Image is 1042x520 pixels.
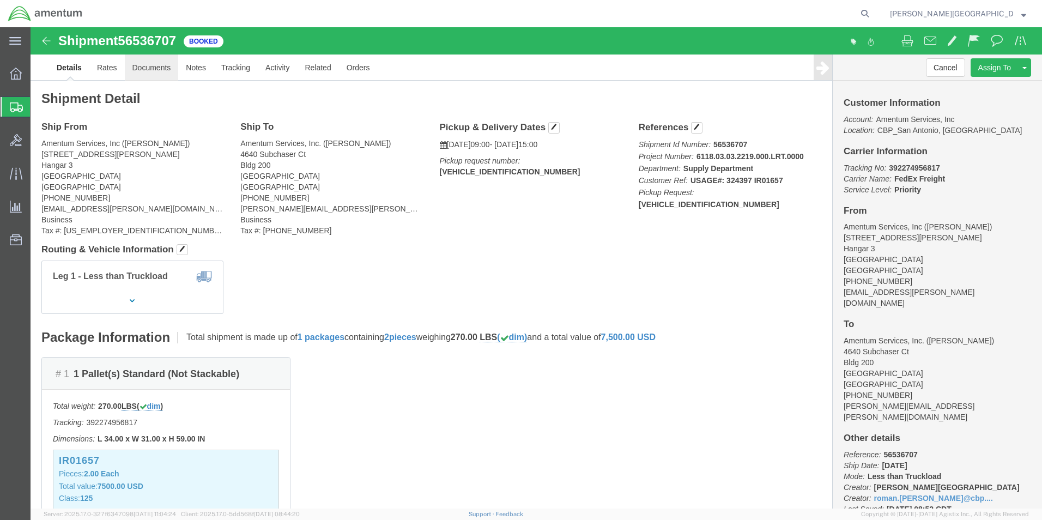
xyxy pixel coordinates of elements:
[495,511,523,517] a: Feedback
[134,511,176,517] span: [DATE] 11:04:24
[469,511,496,517] a: Support
[889,7,1027,20] button: [PERSON_NAME][GEOGRAPHIC_DATA]
[861,510,1029,519] span: Copyright © [DATE]-[DATE] Agistix Inc., All Rights Reserved
[31,27,1042,509] iframe: FS Legacy Container
[254,511,300,517] span: [DATE] 08:44:20
[890,8,1014,20] span: ROMAN TRUJILLO
[8,5,83,22] img: logo
[181,511,300,517] span: Client: 2025.17.0-5dd568f
[44,511,176,517] span: Server: 2025.17.0-327f6347098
